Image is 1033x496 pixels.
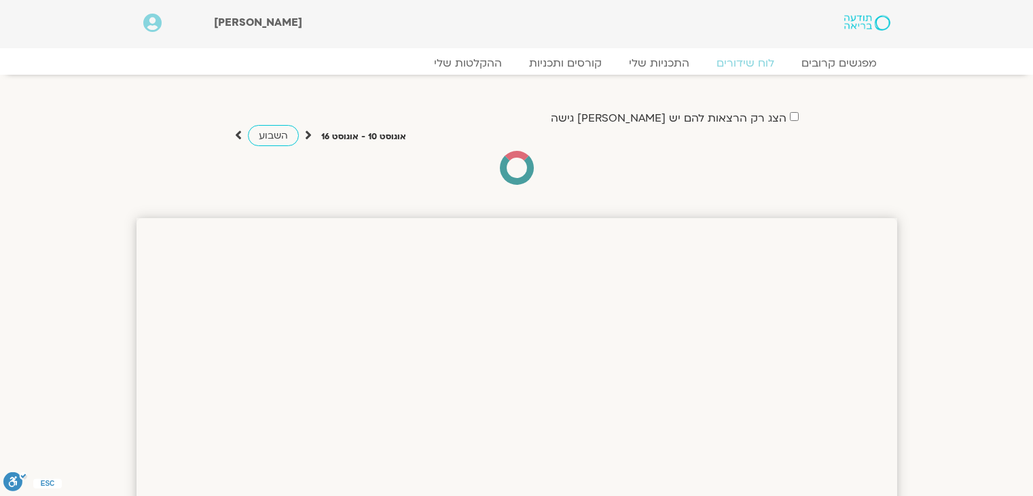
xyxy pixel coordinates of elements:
span: השבוע [259,129,288,142]
label: הצג רק הרצאות להם יש [PERSON_NAME] גישה [551,112,786,124]
p: אוגוסט 10 - אוגוסט 16 [321,130,406,144]
span: [PERSON_NAME] [214,15,302,30]
a: התכניות שלי [615,56,703,70]
a: השבוע [248,125,299,146]
a: מפגשים קרובים [788,56,890,70]
a: קורסים ותכניות [515,56,615,70]
a: לוח שידורים [703,56,788,70]
nav: Menu [143,56,890,70]
a: ההקלטות שלי [420,56,515,70]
